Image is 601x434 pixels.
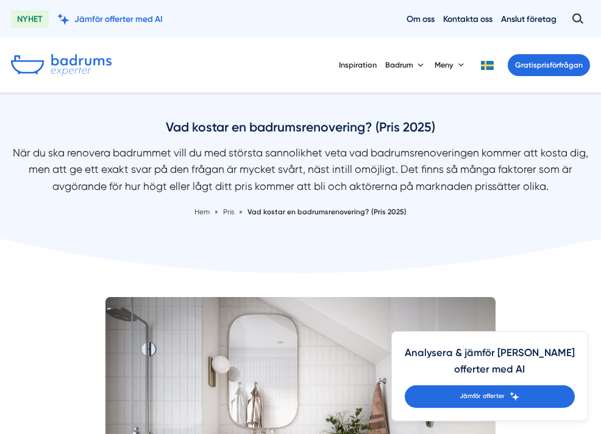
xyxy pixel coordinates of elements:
[239,206,243,218] span: »
[215,206,218,218] span: »
[385,51,426,79] button: Badrum
[223,208,236,216] a: Pris
[443,13,493,25] a: Kontakta oss
[74,13,163,25] span: Jämför offerter med AI
[405,385,575,408] a: Jämför offerter
[460,391,505,402] span: Jämför offerter
[407,13,435,25] a: Om oss
[435,51,466,79] button: Meny
[405,345,575,385] h4: Analysera & jämför [PERSON_NAME] offerter med AI
[57,13,163,25] a: Jämför offerter med AI
[501,13,557,25] a: Anslut företag
[11,10,49,28] span: NYHET
[508,54,590,76] a: Gratisprisförfrågan
[223,208,234,216] span: Pris
[11,145,591,201] p: När du ska renovera badrummet vill du med största sannolikhet veta vad badrumsrenoveringen kommer...
[11,206,591,218] nav: Breadcrumb
[339,51,377,79] a: Inspiration
[194,208,210,216] a: Hem
[515,60,537,69] span: Gratis
[11,119,591,145] h1: Vad kostar en badrumsrenovering? (Pris 2025)
[11,54,112,76] img: Badrumsexperter.se logotyp
[247,208,407,216] a: Vad kostar en badrumsrenovering? (Pris 2025)
[565,9,590,29] button: Öppna sök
